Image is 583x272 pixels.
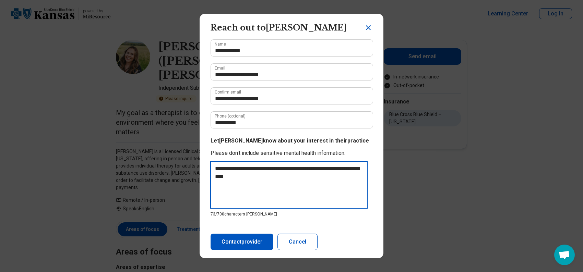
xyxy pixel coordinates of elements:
[215,90,241,94] label: Confirm email
[211,211,372,217] p: 73/ 700 characters [PERSON_NAME]
[215,114,246,118] label: Phone (optional)
[211,149,372,157] p: Please don’t include sensitive mental health information.
[364,24,372,32] button: Close dialog
[277,234,318,250] button: Cancel
[211,234,273,250] button: Contactprovider
[211,23,347,33] span: Reach out to [PERSON_NAME]
[215,42,226,46] label: Name
[211,137,372,145] p: Let [PERSON_NAME] know about your interest in their practice
[215,66,225,70] label: Email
